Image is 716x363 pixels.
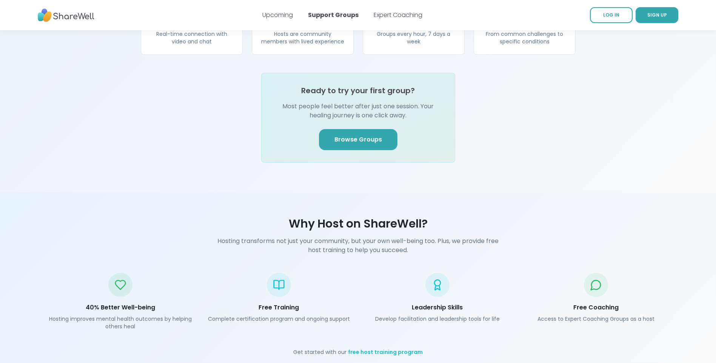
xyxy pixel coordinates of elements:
h4: 40% Better Well-being [47,303,194,312]
h4: Hosting transforms not just your community, but your own well-being too. Plus, we provide free ho... [213,237,503,255]
h4: Ready to try your first group? [301,85,415,96]
a: Upcoming [262,11,293,19]
span: LOG IN [603,12,619,18]
a: SIGN UP [636,7,678,23]
p: Access to Expert Coaching Groups as a host [523,315,669,323]
h4: Free Coaching [523,303,669,312]
p: Real-time connection with video and chat [150,30,233,45]
h4: Free Training [206,303,352,312]
p: Get started with our [47,348,669,356]
span: SIGN UP [647,12,667,18]
a: Support Groups [308,11,359,19]
img: ShareWell Nav Logo [38,5,94,26]
h4: Leadership Skills [364,303,511,312]
p: Develop facilitation and leadership tools for life [364,315,511,323]
p: Hosts are community members with lived experience [261,30,344,45]
a: Expert Coaching [374,11,422,19]
span: Browse Groups [334,135,382,144]
a: LOG IN [590,7,633,23]
p: Complete certification program and ongoing support [206,315,352,323]
a: Browse Groups [319,129,397,150]
p: From common challenges to specific conditions [483,30,566,45]
p: Most people feel better after just one session. Your healing journey is one click away. [274,102,443,120]
a: free host training program [348,348,423,356]
p: Hosting improves mental health outcomes by helping others heal [47,315,194,330]
h3: Why Host on ShareWell? [47,217,669,231]
p: Groups every hour, 7 days a week [372,30,455,45]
